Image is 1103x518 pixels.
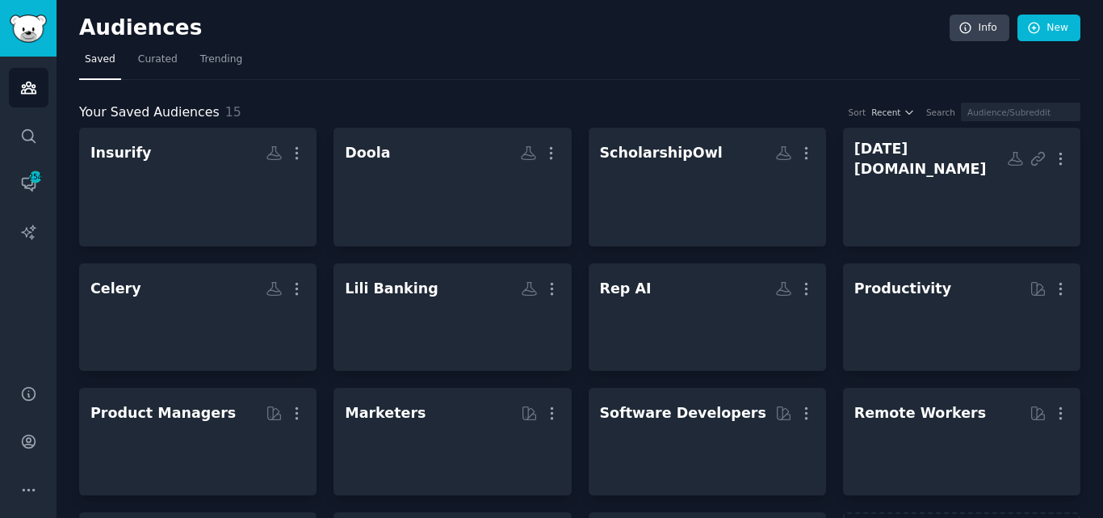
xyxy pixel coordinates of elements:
a: Lili Banking [333,263,571,371]
span: Saved [85,53,115,67]
div: Remote Workers [854,403,986,423]
a: Curated [132,47,183,80]
a: Insurify [79,128,317,246]
span: Curated [138,53,178,67]
div: Software Developers [600,403,766,423]
img: GummySearch logo [10,15,47,43]
a: Trending [195,47,248,80]
span: 15 [225,104,241,120]
div: [DATE][DOMAIN_NAME] [854,139,1007,179]
span: Your Saved Audiences [79,103,220,123]
div: Lili Banking [345,279,438,299]
div: Insurify [90,143,152,163]
div: ScholarshipOwl [600,143,723,163]
a: Info [950,15,1009,42]
div: Productivity [854,279,951,299]
input: Audience/Subreddit [961,103,1080,121]
a: New [1017,15,1080,42]
a: Productivity [843,263,1080,371]
div: Search [926,107,955,118]
div: Rep AI [600,279,652,299]
span: Recent [871,107,900,118]
a: Doola [333,128,571,246]
h2: Audiences [79,15,950,41]
a: Rep AI [589,263,826,371]
div: Marketers [345,403,426,423]
a: Remote Workers [843,388,1080,495]
a: Software Developers [589,388,826,495]
div: Celery [90,279,141,299]
button: Recent [871,107,915,118]
div: Doola [345,143,390,163]
span: 254 [28,171,43,183]
a: Marketers [333,388,571,495]
span: Trending [200,53,242,67]
a: Saved [79,47,121,80]
a: Product Managers [79,388,317,495]
a: ScholarshipOwl [589,128,826,246]
a: 254 [9,164,48,204]
div: Sort [849,107,866,118]
div: Product Managers [90,403,236,423]
a: Celery [79,263,317,371]
a: [DATE][DOMAIN_NAME] [843,128,1080,246]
